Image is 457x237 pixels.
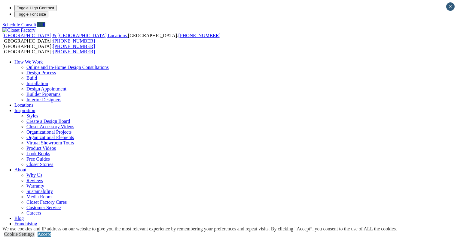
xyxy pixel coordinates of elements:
a: Interior Designers [26,97,61,102]
div: We use cookies and IP address on our website to give you the most relevant experience by remember... [2,226,397,232]
a: Virtual Showroom Tours [26,140,74,145]
a: [PHONE_NUMBER] [178,33,220,38]
a: Blog [14,216,24,221]
a: Create a Design Board [26,119,70,124]
span: Toggle High Contrast [17,6,54,10]
a: Design Appointment [26,86,66,91]
a: Accept [38,232,51,237]
span: [GEOGRAPHIC_DATA] & [GEOGRAPHIC_DATA] Locations [2,33,127,38]
a: [PHONE_NUMBER] [53,44,95,49]
a: Product Videos [26,146,56,151]
a: Free Guides [26,156,50,161]
a: Customer Service [26,205,61,210]
a: Styles [26,113,38,118]
a: [GEOGRAPHIC_DATA] & [GEOGRAPHIC_DATA] Locations [2,33,128,38]
a: Closet Stories [26,162,53,167]
span: [GEOGRAPHIC_DATA]: [GEOGRAPHIC_DATA]: [2,44,95,54]
a: About [14,167,26,172]
a: [PHONE_NUMBER] [53,49,95,54]
a: Closet Factory Cares [26,200,67,205]
img: Closet Factory [2,28,35,33]
a: Careers [26,210,41,215]
a: Build [26,76,37,81]
a: Organizational Projects [26,129,72,135]
a: Schedule Consult [2,22,36,27]
a: Organizational Elements [26,135,74,140]
a: Reviews [26,178,43,183]
a: Installation [26,81,48,86]
button: Toggle High Contrast [14,5,56,11]
span: [GEOGRAPHIC_DATA]: [GEOGRAPHIC_DATA]: [2,33,221,43]
a: Sustainability [26,189,53,194]
a: [PHONE_NUMBER] [53,38,95,43]
a: Call [37,22,45,27]
a: Cookie Settings [4,232,35,237]
a: Design Process [26,70,56,75]
a: Locations [14,102,33,108]
a: Online and In-Home Design Consultations [26,65,109,70]
a: How We Work [14,59,43,64]
a: Inspiration [14,108,35,113]
button: Close [446,2,455,11]
a: Media Room [26,194,52,199]
a: Builder Programs [26,92,60,97]
span: Toggle Font size [17,12,46,16]
a: Why Us [26,173,42,178]
a: Warranty [26,183,44,188]
button: Toggle Font size [14,11,48,17]
a: Closet Accessory Videos [26,124,74,129]
a: Look Books [26,151,50,156]
a: Franchising [14,221,37,226]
